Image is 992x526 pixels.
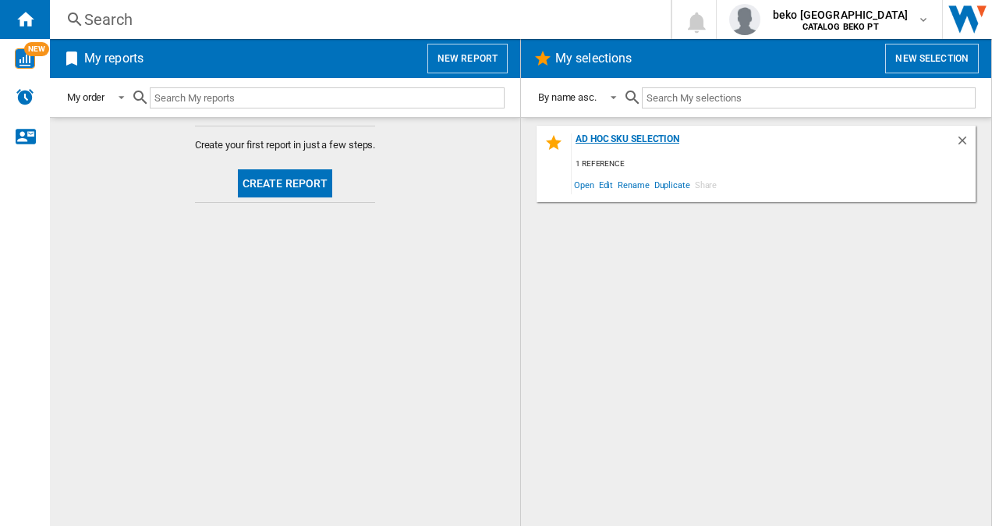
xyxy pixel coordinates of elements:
button: Create report [238,169,333,197]
span: Rename [615,174,651,195]
span: Create your first report in just a few steps. [195,138,376,152]
button: New selection [885,44,979,73]
span: beko [GEOGRAPHIC_DATA] [773,7,908,23]
h2: My reports [81,44,147,73]
div: Delete [955,133,976,155]
div: By name asc. [538,91,597,103]
img: profile.jpg [729,4,760,35]
span: Share [693,174,720,195]
div: 1 reference [572,155,976,174]
span: Open [572,174,597,195]
span: Edit [597,174,616,195]
b: CATALOG BEKO PT [802,22,879,32]
div: Search [84,9,630,30]
button: New report [427,44,508,73]
input: Search My reports [150,87,505,108]
h2: My selections [552,44,635,73]
img: wise-card.svg [15,48,35,69]
span: Duplicate [652,174,693,195]
img: alerts-logo.svg [16,87,34,106]
input: Search My selections [642,87,976,108]
span: NEW [24,42,49,56]
div: Ad Hoc Sku Selection [572,133,955,155]
div: My order [67,91,105,103]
